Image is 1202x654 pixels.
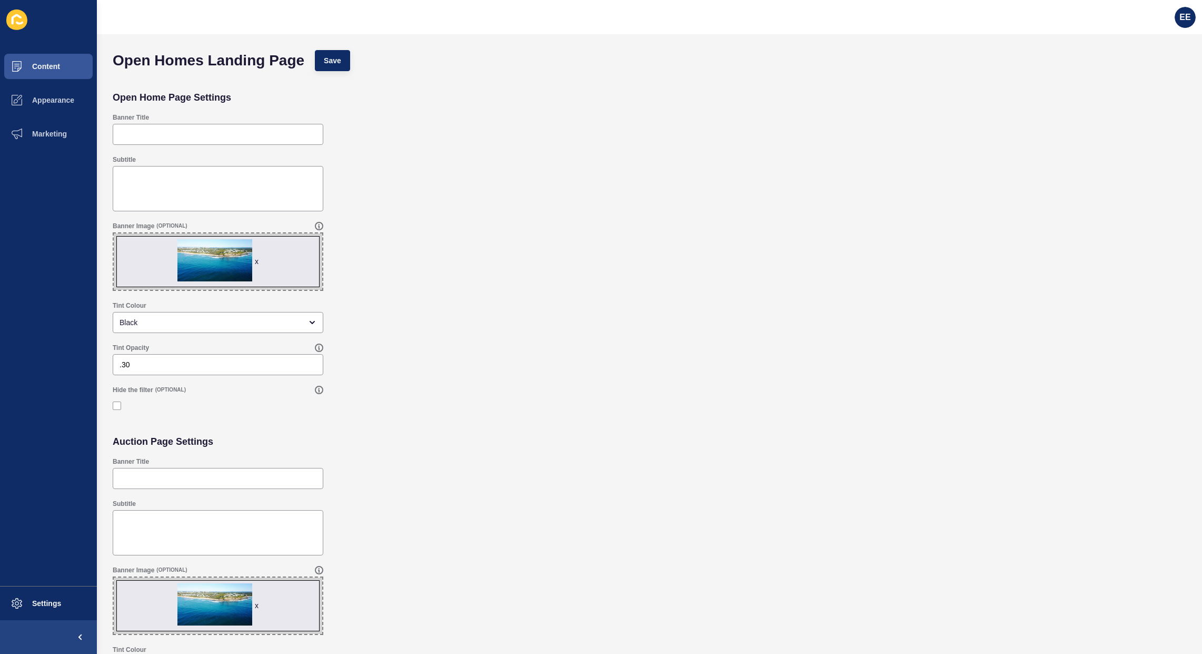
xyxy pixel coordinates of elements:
[113,386,153,394] label: Hide the filter
[113,646,146,654] label: Tint Colour
[113,92,231,103] h2: Open Home Page Settings
[113,457,149,466] label: Banner Title
[113,436,213,447] h2: Auction Page Settings
[113,312,323,333] div: open menu
[255,256,259,267] div: x
[315,50,350,71] button: Save
[255,600,259,611] div: x
[324,55,341,66] span: Save
[113,55,304,66] h1: Open Homes Landing Page
[113,113,149,122] label: Banner Title
[113,155,136,164] label: Subtitle
[113,301,146,310] label: Tint Colour
[156,222,187,230] span: (OPTIONAL)
[113,222,154,230] label: Banner Image
[113,344,149,352] label: Tint Opacity
[156,567,187,574] span: (OPTIONAL)
[1179,12,1190,23] span: EE
[113,500,136,508] label: Subtitle
[155,386,186,394] span: (OPTIONAL)
[113,566,154,574] label: Banner Image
